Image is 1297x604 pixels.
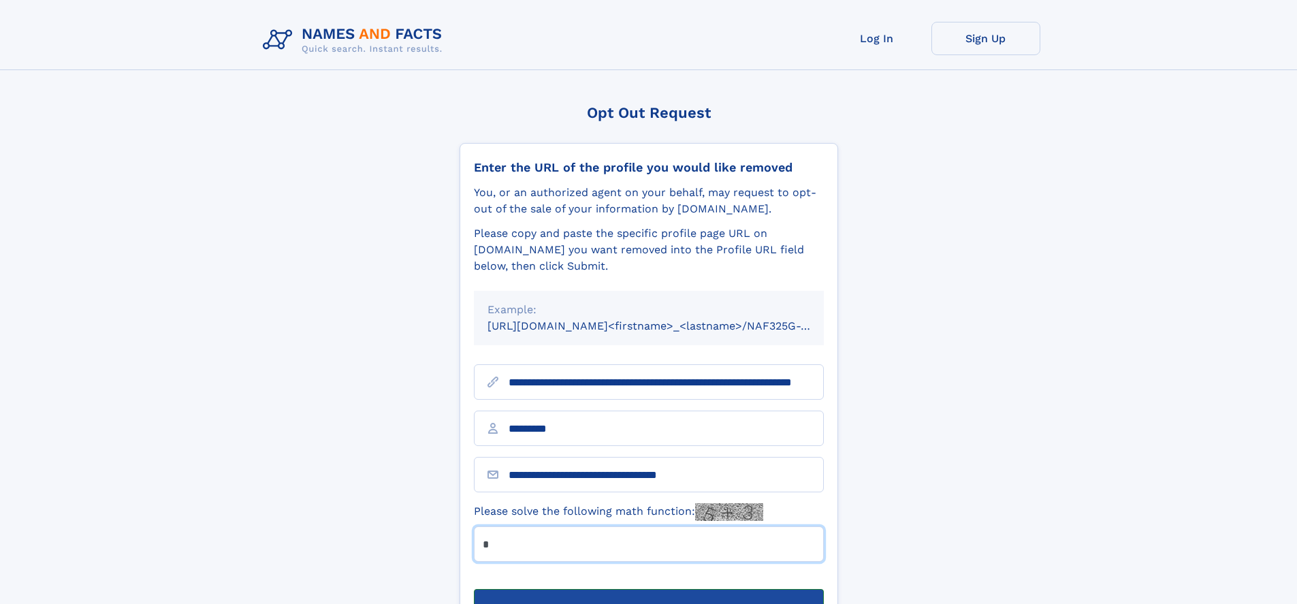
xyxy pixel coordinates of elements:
[474,160,824,175] div: Enter the URL of the profile you would like removed
[474,503,763,521] label: Please solve the following math function:
[822,22,931,55] a: Log In
[487,302,810,318] div: Example:
[931,22,1040,55] a: Sign Up
[474,225,824,274] div: Please copy and paste the specific profile page URL on [DOMAIN_NAME] you want removed into the Pr...
[460,104,838,121] div: Opt Out Request
[487,319,850,332] small: [URL][DOMAIN_NAME]<firstname>_<lastname>/NAF325G-xxxxxxxx
[257,22,453,59] img: Logo Names and Facts
[474,185,824,217] div: You, or an authorized agent on your behalf, may request to opt-out of the sale of your informatio...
